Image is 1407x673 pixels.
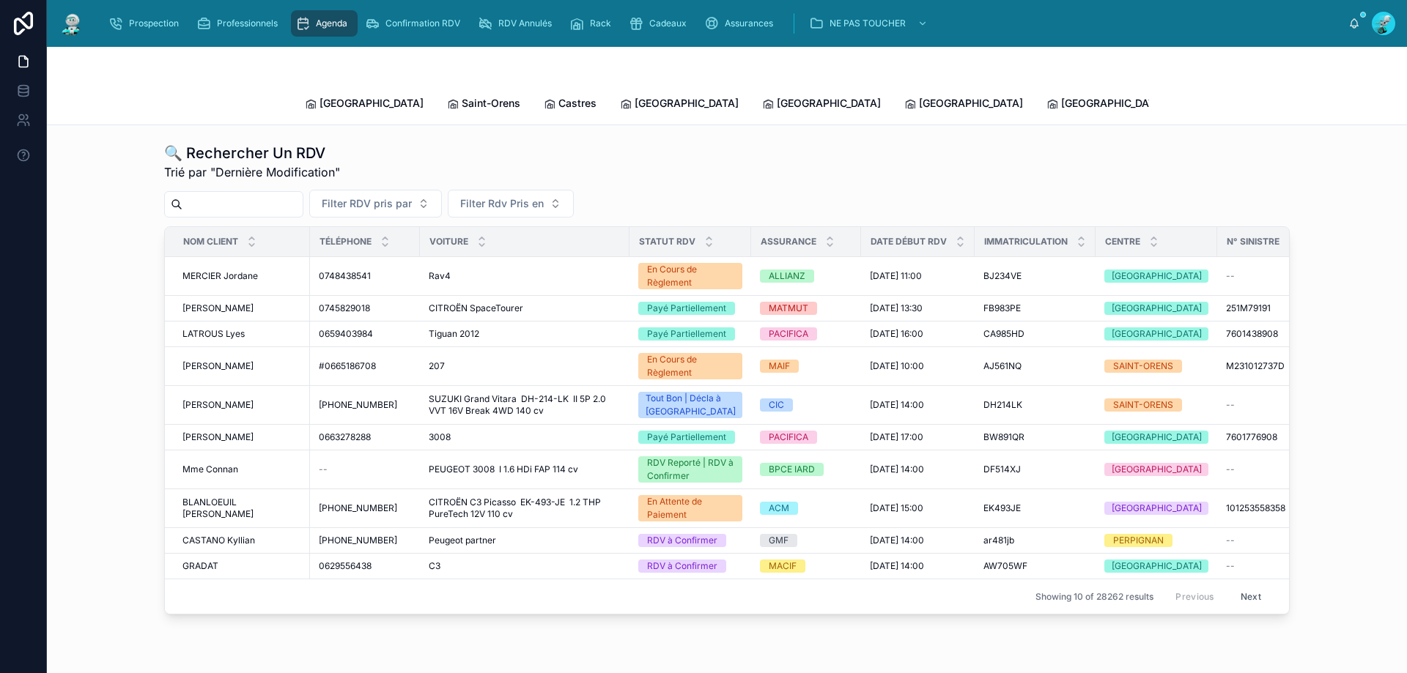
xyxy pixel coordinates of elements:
[1226,560,1235,572] span: --
[1112,502,1202,515] div: [GEOGRAPHIC_DATA]
[870,464,966,475] a: [DATE] 14:00
[769,398,784,412] div: CIC
[319,464,411,475] a: --
[984,236,1068,248] span: Immatriculation
[320,236,372,248] span: Téléphone
[638,302,742,315] a: Payé Partiellement
[322,196,412,211] span: Filter RDV pris par
[870,464,924,475] span: [DATE] 14:00
[164,143,340,163] h1: 🔍 Rechercher Un RDV
[769,360,790,373] div: MAIF
[983,360,1087,372] a: AJ561NQ
[639,236,695,248] span: Statut RDV
[320,96,424,111] span: [GEOGRAPHIC_DATA]
[1226,270,1318,282] a: --
[429,360,445,372] span: 207
[429,270,451,282] span: Rav4
[1226,270,1235,282] span: --
[647,431,726,444] div: Payé Partiellement
[638,456,742,483] a: RDV Reporté | RDV à Confirmer
[870,560,966,572] a: [DATE] 14:00
[647,456,734,483] div: RDV Reporté | RDV à Confirmer
[983,399,1087,411] a: DH214LK
[983,328,1087,340] a: CA985HD
[870,360,924,372] span: [DATE] 10:00
[182,497,301,520] a: BLANLOEUIL [PERSON_NAME]
[1104,534,1208,547] a: PERPIGNAN
[319,535,397,546] span: [PHONE_NUMBER]
[1104,463,1208,476] a: [GEOGRAPHIC_DATA]
[129,18,179,29] span: Prospection
[1226,431,1318,443] a: 7601776908
[769,302,808,315] div: MATMUT
[638,263,742,289] a: En Cours de Règlement
[635,96,739,111] span: [GEOGRAPHIC_DATA]
[182,270,258,282] span: MERCIER Jordane
[1104,302,1208,315] a: [GEOGRAPHIC_DATA]
[385,18,460,29] span: Confirmation RDV
[183,236,238,248] span: Nom Client
[429,535,496,546] span: Peugeot partner
[1061,96,1165,111] span: [GEOGRAPHIC_DATA]
[760,431,852,444] a: PACIFICA
[305,90,424,119] a: [GEOGRAPHIC_DATA]
[870,560,924,572] span: [DATE] 14:00
[700,10,783,37] a: Assurances
[760,269,852,283] a: ALLIANZ
[319,270,411,282] a: 0748438541
[182,399,254,411] span: [PERSON_NAME]
[182,328,301,340] a: LATROUS Lyes
[182,302,254,314] span: [PERSON_NAME]
[983,399,1022,411] span: DH214LK
[1104,327,1208,341] a: [GEOGRAPHIC_DATA]
[448,190,574,217] button: Select Button
[319,302,411,314] a: 0745829018
[983,270,1087,282] a: BJ234VE
[429,560,621,572] a: C3
[870,502,966,514] a: [DATE] 15:00
[1112,463,1202,476] div: [GEOGRAPHIC_DATA]
[429,270,621,282] a: Rav4
[1226,464,1318,475] a: --
[769,534,789,547] div: GMF
[429,328,621,340] a: Tiguan 2012
[104,10,189,37] a: Prospection
[624,10,697,37] a: Cadeaux
[182,360,301,372] a: [PERSON_NAME]
[1112,559,1202,573] div: [GEOGRAPHIC_DATA]
[182,399,301,411] a: [PERSON_NAME]
[1104,559,1208,573] a: [GEOGRAPHIC_DATA]
[983,360,1022,372] span: AJ561NQ
[498,18,552,29] span: RDV Annulés
[983,560,1027,572] span: AW705WF
[638,559,742,573] a: RDV à Confirmer
[983,328,1024,340] span: CA985HD
[1104,431,1208,444] a: [GEOGRAPHIC_DATA]
[1112,302,1202,315] div: [GEOGRAPHIC_DATA]
[1226,399,1318,411] a: --
[565,10,621,37] a: Rack
[1226,431,1277,443] span: 7601776908
[830,18,906,29] span: NE PAS TOUCHER
[1104,269,1208,283] a: [GEOGRAPHIC_DATA]
[638,392,742,418] a: Tout Bon | Décla à [GEOGRAPHIC_DATA]
[182,328,245,340] span: LATROUS Lyes
[1226,328,1278,340] span: 7601438908
[316,18,347,29] span: Agenda
[319,560,372,572] span: 0629556438
[870,399,966,411] a: [DATE] 14:00
[760,502,852,515] a: ACM
[319,302,370,314] span: 0745829018
[319,270,371,282] span: 0748438541
[1113,360,1173,373] div: SAINT-ORENS
[319,328,411,340] a: 0659403984
[182,560,218,572] span: GRADAT
[1113,398,1173,412] div: SAINT-ORENS
[983,431,1024,443] span: BW891QR
[319,560,411,572] a: 0629556438
[870,502,923,514] span: [DATE] 15:00
[769,269,805,283] div: ALLIANZ
[1112,431,1202,444] div: [GEOGRAPHIC_DATA]
[760,534,852,547] a: GMF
